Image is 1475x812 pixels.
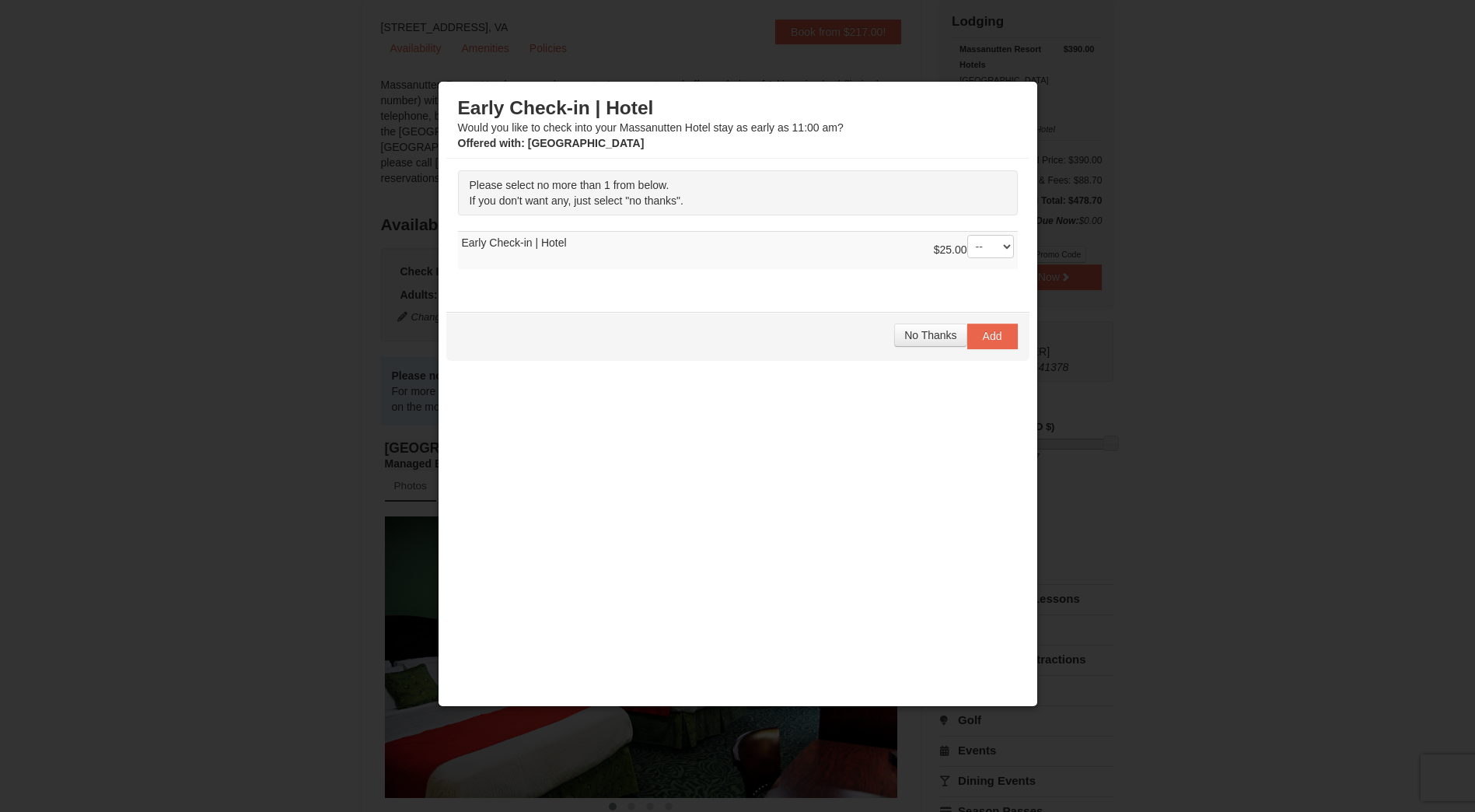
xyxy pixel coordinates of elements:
[470,194,683,207] span: If you don't want any, just select "no thanks".
[894,324,966,347] button: No Thanks
[967,324,1018,348] button: Add
[983,330,1002,342] span: Add
[458,96,1018,120] h3: Early Check-in | Hotel
[458,96,1018,151] div: Would you like to check into your Massanutten Hotel stay as early as 11:00 am?
[934,235,1014,266] div: $25.00
[470,179,669,191] span: Please select no more than 1 from below.
[458,137,522,149] span: Offered with
[904,329,956,341] span: No Thanks
[458,232,1018,270] td: Early Check-in | Hotel
[458,137,645,149] strong: : [GEOGRAPHIC_DATA]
